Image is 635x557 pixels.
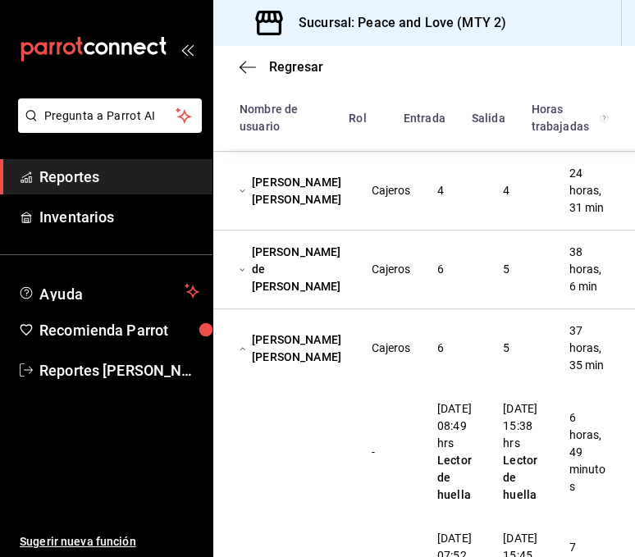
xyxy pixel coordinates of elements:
div: Cell [556,237,622,302]
div: Cell [359,437,388,468]
div: Cell [226,325,359,372]
div: Row [213,387,635,517]
span: Ayuda [39,281,178,301]
div: Cell [556,403,622,502]
div: Cell [424,254,457,285]
div: [DATE] 08:49 hrs [437,400,477,452]
div: Cell [424,176,457,206]
span: Reportes [PERSON_NAME] [PERSON_NAME] [39,359,199,381]
div: Cajeros [372,261,411,278]
div: Cell [490,394,555,510]
span: Reportes [39,166,199,188]
div: Cell [556,158,622,223]
div: Lector de huella [437,452,477,504]
div: Cajeros [372,182,411,199]
button: Pregunta a Parrot AI [18,98,202,133]
div: Cell [556,316,622,381]
button: open_drawer_menu [180,43,194,56]
div: Row [213,152,635,231]
div: Cell [424,394,490,510]
h3: Sucursal: Peace and Love (MTY 2) [286,13,506,33]
span: Pregunta a Parrot AI [44,107,176,125]
div: HeadCell [336,103,391,134]
button: Regresar [240,59,323,75]
div: Head [213,88,635,148]
div: Cell [226,167,359,215]
div: Cell [359,333,424,363]
div: - [372,444,375,461]
div: Row [213,309,635,387]
span: Regresar [269,59,323,75]
div: Lector de huella [503,452,542,504]
div: HeadCell [391,103,459,134]
span: Inventarios [39,206,199,228]
div: Row [213,231,635,309]
div: Cell [226,237,359,302]
div: Cell [490,333,523,363]
div: Cell [490,254,523,285]
span: Recomienda Parrot [39,319,199,341]
div: HeadCell [519,94,622,142]
div: Cell [490,176,523,206]
div: Cell [359,176,424,206]
div: HeadCell [226,94,336,142]
a: Pregunta a Parrot AI [11,119,202,136]
div: Cell [226,445,253,459]
div: Cell [424,333,457,363]
div: [DATE] 15:38 hrs [503,400,542,452]
span: Sugerir nueva función [20,533,199,550]
div: Cajeros [372,340,411,357]
div: Cell [359,254,424,285]
div: HeadCell [459,103,519,134]
svg: El total de horas trabajadas por usuario es el resultado de la suma redondeada del registro de ho... [600,112,609,125]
